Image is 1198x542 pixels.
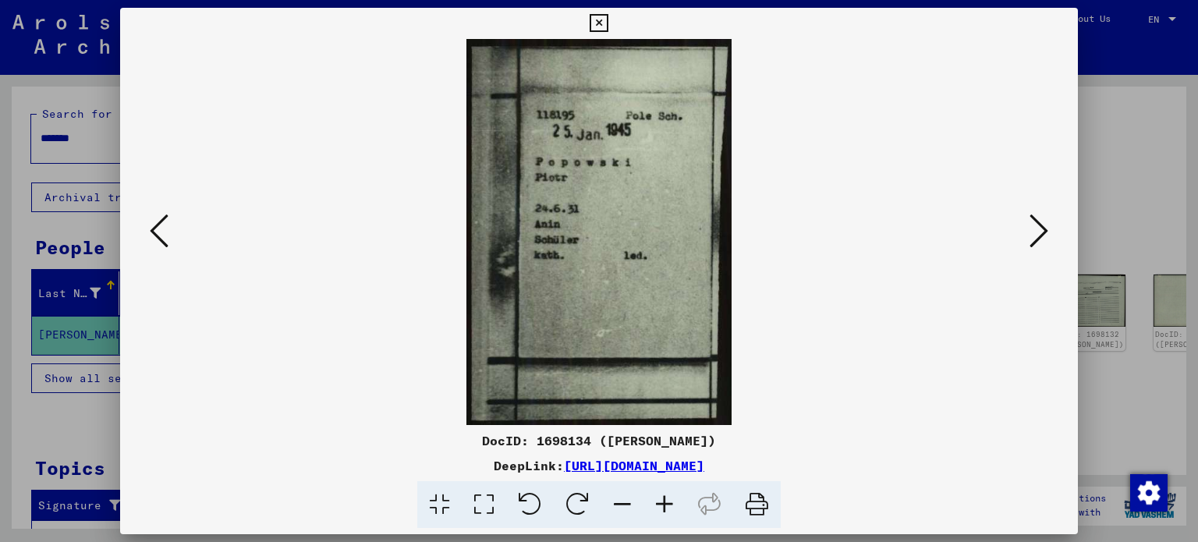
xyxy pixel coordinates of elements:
[120,456,1079,475] div: DeepLink:
[1129,473,1167,511] div: Change consent
[120,431,1079,450] div: DocID: 1698134 ([PERSON_NAME])
[173,39,1026,425] img: 001.jpg
[564,458,704,473] a: [URL][DOMAIN_NAME]
[1130,474,1168,512] img: Change consent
